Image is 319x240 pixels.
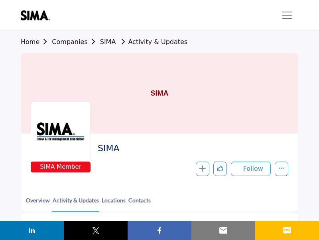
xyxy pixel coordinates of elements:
[27,226,37,235] img: linkedin sharing button
[26,196,50,211] a: Overview
[118,38,187,46] a: Activity & Updates
[98,143,284,154] h2: SIMA
[213,162,227,176] button: Like
[52,38,100,46] a: Companies
[100,38,116,46] a: SIMA
[219,226,228,235] img: email sharing button
[151,54,169,134] h1: SIMA
[282,226,292,235] img: sms sharing button
[52,196,99,212] a: Activity & Updates
[231,162,271,176] button: Follow
[128,196,151,211] a: Contacts
[101,196,126,211] a: Locations
[21,10,54,20] img: site Logo
[155,226,164,235] img: facebook sharing button
[276,7,298,23] button: Toggle navigation
[21,38,52,46] a: Home
[275,162,288,176] button: More details
[91,226,100,235] img: twitter sharing button
[32,162,89,172] span: SIMA Member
